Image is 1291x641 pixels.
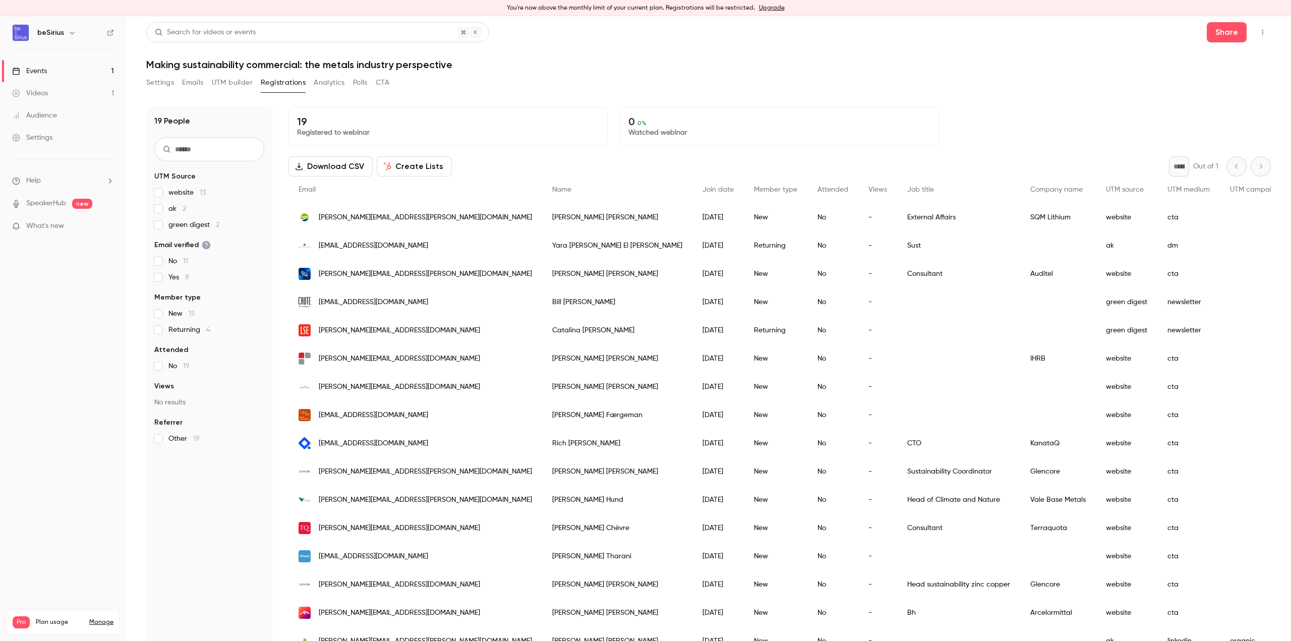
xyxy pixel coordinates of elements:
[154,418,183,428] span: Referrer
[744,542,807,570] div: New
[759,4,785,12] a: Upgrade
[154,345,188,355] span: Attended
[299,578,311,591] img: glencore.com
[807,429,858,457] div: No
[744,373,807,401] div: New
[319,438,428,449] span: [EMAIL_ADDRESS][DOMAIN_NAME]
[744,231,807,260] div: Returning
[858,373,897,401] div: -
[377,156,452,177] button: Create Lists
[168,325,210,335] span: Returning
[858,570,897,599] div: -
[807,401,858,429] div: No
[1167,186,1210,193] span: UTM medium
[168,361,190,371] span: No
[1157,486,1220,514] div: cta
[299,353,311,365] img: ihrb.org
[1096,486,1157,514] div: website
[807,344,858,373] div: No
[897,599,1020,627] div: Bh
[692,316,744,344] div: [DATE]
[376,75,389,91] button: CTA
[185,274,189,281] span: 8
[692,570,744,599] div: [DATE]
[155,27,256,38] div: Search for videos or events
[542,429,692,457] div: Rich [PERSON_NAME]
[319,495,532,505] span: [PERSON_NAME][EMAIL_ADDRESS][PERSON_NAME][DOMAIN_NAME]
[154,115,190,127] h1: 19 People
[897,486,1020,514] div: Head of Climate and Nature
[702,186,734,193] span: Join date
[319,269,532,279] span: [PERSON_NAME][EMAIL_ADDRESS][PERSON_NAME][DOMAIN_NAME]
[692,231,744,260] div: [DATE]
[542,316,692,344] div: Catalina [PERSON_NAME]
[319,212,532,223] span: [PERSON_NAME][EMAIL_ADDRESS][PERSON_NAME][DOMAIN_NAME]
[542,344,692,373] div: [PERSON_NAME] [PERSON_NAME]
[1157,570,1220,599] div: cta
[216,221,219,228] span: 2
[182,75,203,91] button: Emails
[299,409,311,421] img: nordicsustainability.com
[542,260,692,288] div: [PERSON_NAME] [PERSON_NAME]
[183,363,190,370] span: 19
[542,570,692,599] div: [PERSON_NAME] [PERSON_NAME]
[868,186,887,193] span: Views
[12,88,48,98] div: Videos
[692,514,744,542] div: [DATE]
[897,231,1020,260] div: Sust
[353,75,368,91] button: Polls
[692,429,744,457] div: [DATE]
[807,288,858,316] div: No
[12,66,47,76] div: Events
[1096,373,1157,401] div: website
[542,373,692,401] div: [PERSON_NAME] [PERSON_NAME]
[299,437,311,449] img: kanataq.com
[1020,486,1096,514] div: Vale Base Metals
[319,325,480,336] span: [PERSON_NAME][EMAIL_ADDRESS][DOMAIN_NAME]
[297,115,599,128] p: 19
[1157,344,1220,373] div: cta
[744,599,807,627] div: New
[1157,373,1220,401] div: cta
[261,75,306,91] button: Registrations
[183,205,186,212] span: 2
[1096,401,1157,429] div: website
[299,268,311,280] img: auditel.co.uk
[807,203,858,231] div: No
[907,186,934,193] span: Job title
[858,260,897,288] div: -
[542,599,692,627] div: [PERSON_NAME] [PERSON_NAME]
[552,186,571,193] span: Name
[146,75,174,91] button: Settings
[744,288,807,316] div: New
[168,272,189,282] span: Yes
[206,326,210,333] span: 4
[183,258,188,265] span: 11
[299,211,311,223] img: sqm.com
[1096,429,1157,457] div: website
[212,75,253,91] button: UTM builder
[1020,457,1096,486] div: Glencore
[807,260,858,288] div: No
[744,514,807,542] div: New
[319,608,480,618] span: [PERSON_NAME][EMAIL_ADDRESS][DOMAIN_NAME]
[897,203,1020,231] div: External Affairs
[807,457,858,486] div: No
[299,522,311,534] img: terraquota.com
[26,221,64,231] span: What's new
[168,220,219,230] span: green digest
[12,176,114,186] li: help-dropdown-opener
[189,310,195,317] span: 15
[299,381,311,393] img: finance-in-motion.com
[299,324,311,336] img: lse.ac.uk
[168,188,206,198] span: website
[542,486,692,514] div: [PERSON_NAME] Hund
[193,435,200,442] span: 19
[1157,599,1220,627] div: cta
[154,171,264,444] section: facet-groups
[1230,186,1280,193] span: UTM campaign
[1157,429,1220,457] div: cta
[319,382,480,392] span: [PERSON_NAME][EMAIL_ADDRESS][DOMAIN_NAME]
[319,354,480,364] span: [PERSON_NAME][EMAIL_ADDRESS][DOMAIN_NAME]
[13,25,29,41] img: beSirius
